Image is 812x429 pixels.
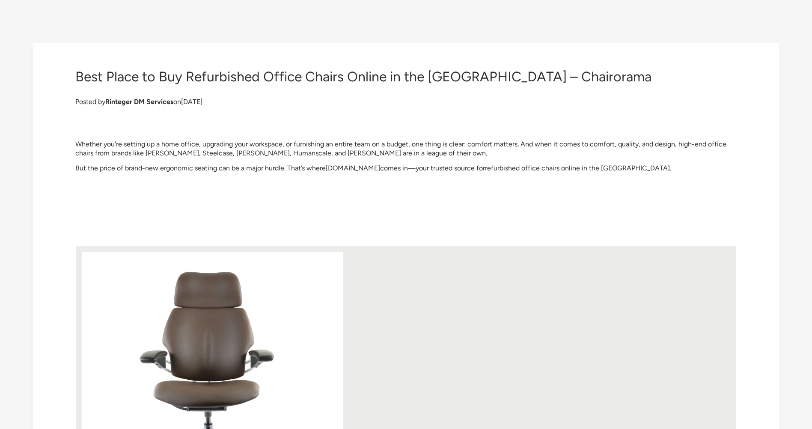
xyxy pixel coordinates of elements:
[75,69,651,85] h1: Best Place to Buy Refurbished Office Chairs Online in the [GEOGRAPHIC_DATA] – Chairorama
[75,140,726,157] span: Whether you're setting up a home office, upgrading your workspace, or furnishing an entire team o...
[380,164,485,172] span: comes in—your trusted source for
[695,374,808,414] iframe: Tidio Chat
[670,164,671,172] span: .
[75,164,326,172] span: But the price of brand-new ergonomic seating can be a major hurdle. That’s where
[485,164,670,172] span: refurbished office chairs online in the [GEOGRAPHIC_DATA]
[326,164,380,172] span: [DOMAIN_NAME]
[75,98,651,107] p: Posted by on
[105,98,173,106] strong: Rinteger DM Services
[181,98,202,106] time: [DATE]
